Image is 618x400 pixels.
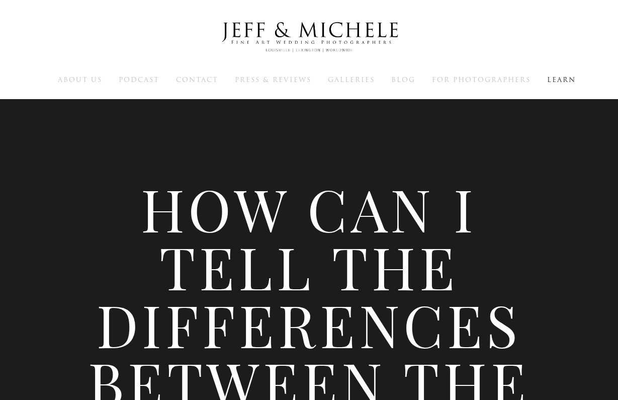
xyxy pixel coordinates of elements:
[119,75,159,85] span: Podcast
[432,75,531,84] a: For Photographers
[176,75,218,84] a: Contact
[391,75,415,84] a: Blog
[119,75,159,84] a: Podcast
[432,75,531,85] span: For Photographers
[328,75,375,84] a: Galleries
[176,75,218,85] span: Contact
[235,75,311,84] a: Press & Reviews
[328,75,375,85] span: Galleries
[58,75,102,84] a: About Us
[547,75,576,85] span: Learn
[547,75,576,84] a: Learn
[391,75,415,85] span: Blog
[235,75,311,85] span: Press & Reviews
[58,75,102,85] span: About Us
[209,13,410,62] img: Louisville Wedding Photographers - Jeff & Michele Wedding Photographers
